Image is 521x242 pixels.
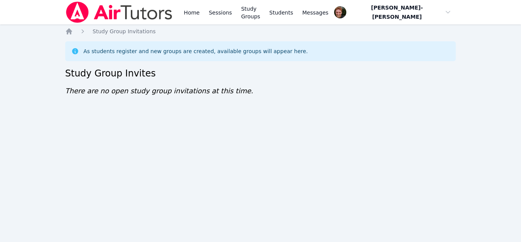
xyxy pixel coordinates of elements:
div: As students register and new groups are created, available groups will appear here. [84,47,308,55]
nav: Breadcrumb [65,28,456,35]
span: Study Group Invitations [93,28,156,34]
h2: Study Group Invites [65,67,456,80]
span: Messages [302,9,329,16]
img: Air Tutors [65,2,173,23]
span: There are no open study group invitations at this time. [65,87,253,95]
a: Study Group Invitations [93,28,156,35]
